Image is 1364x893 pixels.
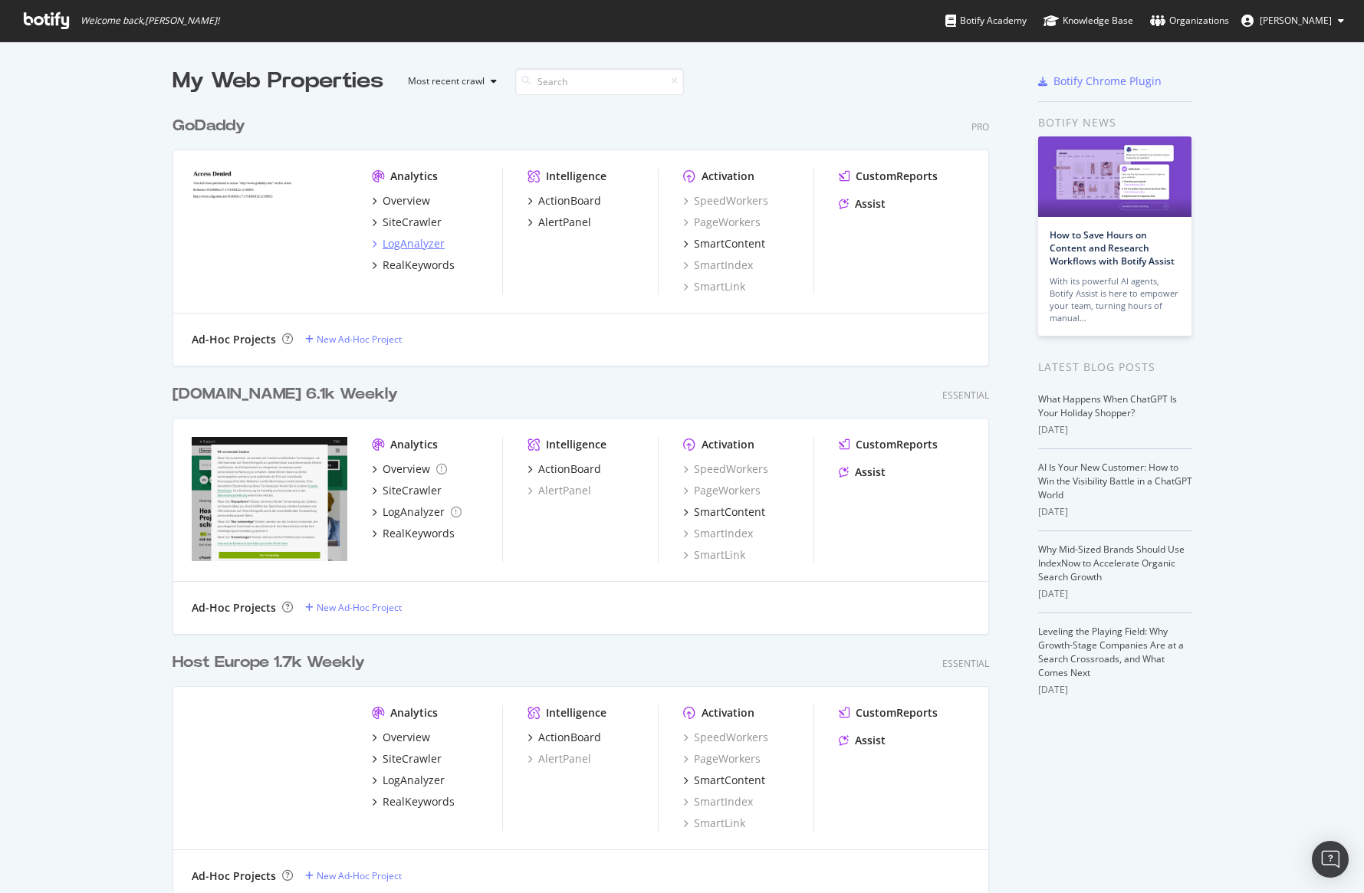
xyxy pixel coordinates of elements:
a: PageWorkers [683,483,761,498]
a: AlertPanel [528,751,591,767]
div: Intelligence [546,437,606,452]
div: New Ad-Hoc Project [317,333,402,346]
div: Ad-Hoc Projects [192,868,276,884]
a: Assist [839,733,886,748]
a: LogAnalyzer [372,504,462,520]
div: CustomReports [856,437,938,452]
a: RealKeywords [372,526,455,541]
div: [DATE] [1038,683,1192,697]
div: ActionBoard [538,461,601,477]
a: New Ad-Hoc Project [305,601,402,614]
a: Assist [839,465,886,480]
a: PageWorkers [683,751,761,767]
div: Host Europe 1.7k Weekly [173,652,365,674]
a: LogAnalyzer [372,773,445,788]
div: New Ad-Hoc Project [317,601,402,614]
a: Leveling the Playing Field: Why Growth-Stage Companies Are at a Search Crossroads, and What Comes... [1038,625,1184,679]
div: CustomReports [856,705,938,721]
div: ActionBoard [538,730,601,745]
a: SmartLink [683,547,745,563]
a: Overview [372,193,430,208]
a: [DOMAIN_NAME] 6.1k Weekly [173,383,404,405]
div: Intelligence [546,705,606,721]
div: Organizations [1150,13,1229,28]
img: df.eu [192,437,347,561]
a: SmartContent [683,236,765,251]
div: SmartContent [694,504,765,520]
div: Activation [702,705,754,721]
a: SpeedWorkers [683,193,768,208]
a: AI Is Your New Customer: How to Win the Visibility Battle in a ChatGPT World [1038,461,1192,501]
div: Knowledge Base [1044,13,1133,28]
a: SiteCrawler [372,751,442,767]
a: SmartContent [683,773,765,788]
img: godaddy.com [192,169,347,293]
div: Overview [383,461,430,477]
a: What Happens When ChatGPT Is Your Holiday Shopper? [1038,392,1177,419]
a: SiteCrawler [372,483,442,498]
div: Ad-Hoc Projects [192,600,276,616]
div: Intelligence [546,169,606,184]
a: ActionBoard [528,461,601,477]
div: Overview [383,193,430,208]
div: AlertPanel [538,215,591,230]
div: [DATE] [1038,505,1192,519]
a: SmartContent [683,504,765,520]
div: Essential [942,657,989,670]
div: My Web Properties [173,66,383,97]
div: Assist [855,465,886,480]
div: Essential [942,389,989,402]
div: SmartLink [683,816,745,831]
div: [DATE] [1038,587,1192,601]
a: AlertPanel [528,483,591,498]
a: Overview [372,730,430,745]
div: LogAnalyzer [383,236,445,251]
div: Overview [383,730,430,745]
div: Pro [971,120,989,133]
div: SpeedWorkers [683,461,768,477]
a: SmartIndex [683,526,753,541]
a: Host Europe 1.7k Weekly [173,652,371,674]
div: CustomReports [856,169,938,184]
a: RealKeywords [372,258,455,273]
a: LogAnalyzer [372,236,445,251]
div: Open Intercom Messenger [1312,841,1349,878]
div: Botify news [1038,114,1192,131]
div: With its powerful AI agents, Botify Assist is here to empower your team, turning hours of manual… [1050,275,1180,324]
div: Botify Academy [945,13,1027,28]
a: How to Save Hours on Content and Research Workflows with Botify Assist [1050,228,1175,268]
div: SmartLink [683,279,745,294]
div: LogAnalyzer [383,773,445,788]
a: ActionBoard [528,193,601,208]
span: Mike Tekula [1260,14,1332,27]
a: GoDaddy [173,115,251,137]
a: SpeedWorkers [683,730,768,745]
a: PageWorkers [683,215,761,230]
a: Why Mid-Sized Brands Should Use IndexNow to Accelerate Organic Search Growth [1038,543,1185,583]
div: Latest Blog Posts [1038,359,1192,376]
button: [PERSON_NAME] [1229,8,1356,33]
div: ActionBoard [538,193,601,208]
div: LogAnalyzer [383,504,445,520]
a: SmartIndex [683,794,753,809]
div: [DATE] [1038,423,1192,437]
a: RealKeywords [372,794,455,809]
div: RealKeywords [383,258,455,273]
div: Most recent crawl [408,77,485,86]
a: Overview [372,461,447,477]
span: Welcome back, [PERSON_NAME] ! [81,15,219,27]
a: New Ad-Hoc Project [305,869,402,882]
div: RealKeywords [383,526,455,541]
a: CustomReports [839,437,938,452]
img: host.europe.de [192,705,347,829]
div: [DOMAIN_NAME] 6.1k Weekly [173,383,398,405]
button: Most recent crawl [396,69,503,94]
